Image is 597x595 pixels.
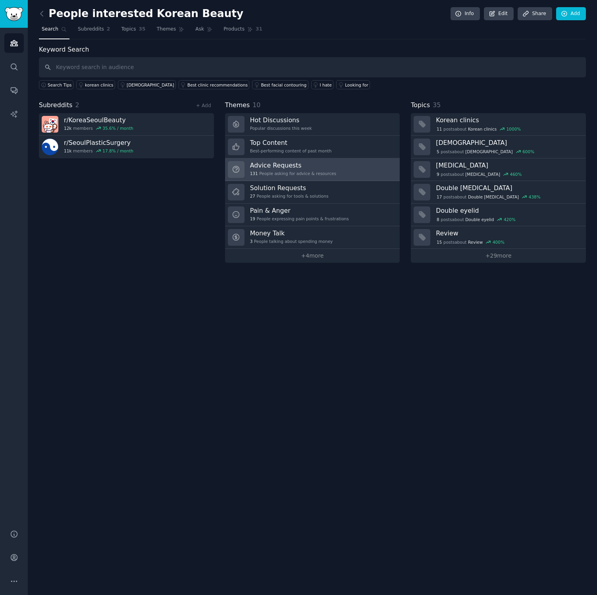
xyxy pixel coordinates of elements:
[311,80,334,89] a: I hate
[225,113,400,136] a: Hot DiscussionsPopular discussions this week
[127,82,174,88] div: [DEMOGRAPHIC_DATA]
[64,125,71,131] span: 12k
[154,23,187,39] a: Themes
[193,23,215,39] a: Ask
[102,148,133,154] div: 17.8 % / month
[436,125,522,133] div: post s about
[42,26,58,33] span: Search
[436,171,522,178] div: post s about
[436,216,516,223] div: post s about
[250,184,329,192] h3: Solution Requests
[465,149,512,154] span: [DEMOGRAPHIC_DATA]
[437,126,442,132] span: 11
[195,26,204,33] span: Ask
[42,139,58,155] img: SeoulPlasticSurgery
[48,82,72,88] span: Search Tips
[437,239,442,245] span: 15
[78,26,104,33] span: Subreddits
[252,101,260,109] span: 10
[436,229,580,237] h3: Review
[39,100,73,110] span: Subreddits
[225,181,400,204] a: Solution Requests27People asking for tools & solutions
[522,149,534,154] div: 600 %
[64,116,133,124] h3: r/ KoreaSeoulBeauty
[250,139,332,147] h3: Top Content
[250,125,312,131] div: Popular discussions this week
[102,125,133,131] div: 35.6 % / month
[39,57,586,77] input: Keyword search in audience
[107,26,110,33] span: 2
[468,126,497,132] span: Korean clinics
[411,181,586,204] a: Double [MEDICAL_DATA]17postsaboutDouble [MEDICAL_DATA]438%
[5,7,23,21] img: GummySearch logo
[436,239,505,246] div: post s about
[39,23,69,39] a: Search
[75,23,113,39] a: Subreddits2
[451,7,480,21] a: Info
[179,80,249,89] a: Best clinic recommendations
[256,26,262,33] span: 31
[64,125,133,131] div: members
[518,7,552,21] a: Share
[436,193,541,200] div: post s about
[64,148,133,154] div: members
[225,249,400,263] a: +4more
[39,136,214,158] a: r/SeoulPlasticSurgery11kmembers17.8% / month
[433,101,441,109] span: 35
[250,239,333,244] div: People talking about spending money
[64,139,133,147] h3: r/ SeoulPlasticSurgery
[221,23,265,39] a: Products31
[411,249,586,263] a: +29more
[39,8,243,20] h2: People interested Korean Beauty
[76,80,115,89] a: korean clinics
[436,206,580,215] h3: Double eyelid
[187,82,248,88] div: Best clinic recommendations
[223,26,245,33] span: Products
[250,193,255,199] span: 27
[196,103,211,108] a: + Add
[139,26,146,33] span: 35
[250,193,329,199] div: People asking for tools & solutions
[250,116,312,124] h3: Hot Discussions
[157,26,176,33] span: Themes
[250,148,332,154] div: Best-performing content of past month
[411,204,586,226] a: Double eyelid8postsaboutDouble eyelid420%
[336,80,370,89] a: Looking for
[436,148,535,155] div: post s about
[411,113,586,136] a: Korean clinics11postsaboutKorean clinics1000%
[493,239,505,245] div: 400 %
[506,126,521,132] div: 1000 %
[437,217,439,222] span: 8
[320,82,332,88] div: I hate
[225,100,250,110] span: Themes
[252,80,308,89] a: Best facial contouring
[504,217,516,222] div: 420 %
[39,46,89,53] label: Keyword Search
[42,116,58,133] img: KoreaSeoulBeauty
[250,239,253,244] span: 3
[468,239,483,245] span: Review
[529,194,541,200] div: 438 %
[411,136,586,158] a: [DEMOGRAPHIC_DATA]5postsabout[DEMOGRAPHIC_DATA]600%
[436,161,580,169] h3: [MEDICAL_DATA]
[261,82,306,88] div: Best facial contouring
[225,204,400,226] a: Pain & Anger19People expressing pain points & frustrations
[411,100,430,110] span: Topics
[468,194,519,200] span: Double [MEDICAL_DATA]
[250,171,258,176] span: 131
[39,80,73,89] button: Search Tips
[437,194,442,200] span: 17
[250,206,349,215] h3: Pain & Anger
[345,82,368,88] div: Looking for
[250,216,255,221] span: 19
[465,217,494,222] span: Double eyelid
[250,171,336,176] div: People asking for advice & resources
[118,80,176,89] a: [DEMOGRAPHIC_DATA]
[411,158,586,181] a: [MEDICAL_DATA]9postsabout[MEDICAL_DATA]460%
[436,184,580,192] h3: Double [MEDICAL_DATA]
[118,23,148,39] a: Topics35
[411,226,586,249] a: Review15postsaboutReview400%
[39,113,214,136] a: r/KoreaSeoulBeauty12kmembers35.6% / month
[250,161,336,169] h3: Advice Requests
[64,148,71,154] span: 11k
